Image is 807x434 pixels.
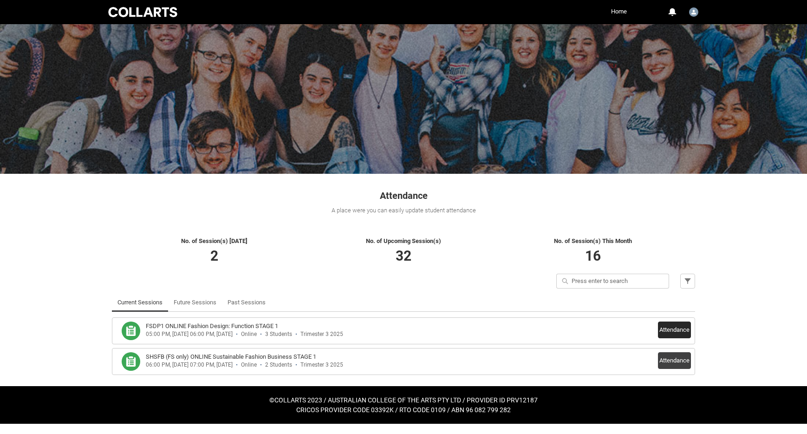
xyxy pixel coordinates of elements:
div: Online [241,362,257,368]
button: Attendance [658,322,691,338]
button: Filter [680,274,695,289]
span: Attendance [380,190,428,201]
a: Home [609,5,629,19]
a: Past Sessions [228,293,266,312]
div: Online [241,331,257,338]
span: No. of Upcoming Session(s) [366,237,441,244]
input: Press enter to search [556,274,669,289]
img: Sarah.Conners [689,7,698,17]
h3: SHSFB (FS only) ONLINE Sustainable Fashion Business STAGE 1 [146,352,316,362]
span: No. of Session(s) This Month [554,237,632,244]
button: User Profile Sarah.Conners [687,4,701,19]
div: 2 Students [265,362,292,368]
li: Current Sessions [112,293,168,312]
button: Attendance [658,352,691,369]
span: 16 [585,248,601,264]
div: 06:00 PM, [DATE] 07:00 PM, [DATE] [146,362,233,368]
li: Future Sessions [168,293,222,312]
span: No. of Session(s) [DATE] [181,237,247,244]
div: 05:00 PM, [DATE] 06:00 PM, [DATE] [146,331,233,338]
h3: FSDP1 ONLINE Fashion Design: Function STAGE 1 [146,322,278,331]
div: A place were you can easily update student attendance [112,206,695,215]
div: 3 Students [265,331,292,338]
span: 2 [210,248,218,264]
a: Current Sessions [117,293,163,312]
div: Trimester 3 2025 [300,331,343,338]
div: Trimester 3 2025 [300,362,343,368]
li: Past Sessions [222,293,271,312]
a: Future Sessions [174,293,216,312]
span: 32 [396,248,411,264]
